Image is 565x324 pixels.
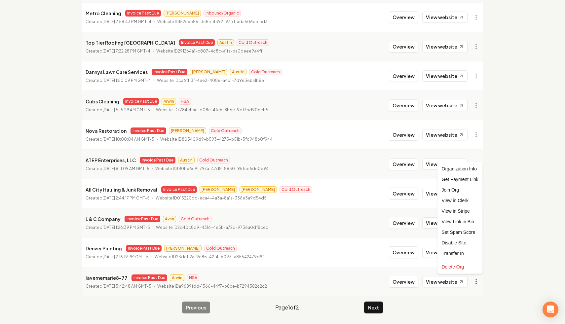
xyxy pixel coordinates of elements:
div: Disable Site [439,237,481,248]
div: Join Org [439,185,481,195]
a: View in Stripe [439,206,481,216]
div: Get Payment Link [439,174,481,185]
div: Set Spam Score [439,227,481,237]
div: Transfer In [439,248,481,259]
div: Organization Info [439,163,481,174]
a: View Link in Bio [439,216,481,227]
a: View in Clerk [439,195,481,206]
div: Delete Org [439,262,481,272]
